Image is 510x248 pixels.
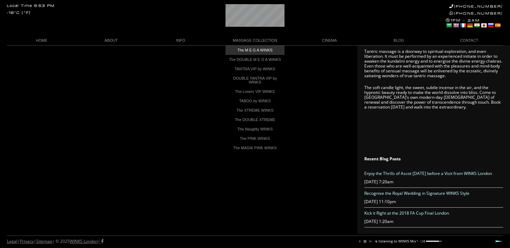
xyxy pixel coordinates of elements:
a: TABOO by WINKS [226,96,284,106]
a: ABOUT [76,36,146,45]
a: Arabic [446,23,452,28]
a: [PHONE_NUMBER] [449,4,503,9]
p: The soft candle light, the sweet, subtle incense in the air, and the hypnotic beauty ready to mak... [364,85,503,110]
a: play [358,239,362,243]
a: next [368,239,372,243]
a: The M E G A WINKS [226,46,284,55]
a: CONTACT [434,36,503,45]
a: mute [420,239,425,243]
a: Hindi [474,23,480,28]
p: You are listening to WINKS Mix Vol. 1 ..... MIDDLE PATH [365,239,456,243]
p: Tantric massage is a doorway to spiritual exploration, and even liberation. It must be performed ... [364,49,503,78]
a: Kick it Right at the 2018 FA Cup Final London [364,210,449,216]
a: The Lovers VIP WINKS [226,87,284,96]
a: Recognise the Royal Wedding in Signature WINKS Style [364,190,469,196]
a: INFO [146,36,215,45]
div: -18°C (°F) [7,11,31,15]
a: Russian [487,23,494,28]
a: stop [363,239,367,243]
a: MASSAGE COLLECTION [215,36,295,45]
a: The XTREME WINKS [226,106,284,115]
a: The DOUBLE M E G A WINKS [226,55,284,64]
div: Local Time 9:53 PM [7,4,55,8]
a: CINEMA [295,36,364,45]
a: BLOG [364,36,434,45]
a: WINKS London [70,238,98,244]
a: French [460,23,466,28]
a: English [453,23,459,28]
a: The PINK WINKS [226,134,284,143]
a: The DOUBLE XTREME [226,115,284,125]
a: Enjoy the Thrills of Ascot [DATE] before a Visit from WINKS London [364,170,492,176]
a: The MAGIK PINK WINKS [226,143,284,153]
a: The Naughty WINKS [226,125,284,134]
div: 1PM - 2AM [446,18,503,29]
li: [DATE] 1:20am [364,208,503,227]
a: German [467,23,473,28]
h3: Recent Blog Posts [364,157,503,161]
a: Privacy [20,238,34,244]
a: TANTRA VIP by WINKS [226,64,284,74]
div: | | | © 2025 | [7,236,103,247]
a: Japanese [481,23,487,28]
li: [DATE] 11:10pm [364,188,503,208]
a: [PHONE_NUMBER] [450,11,503,16]
a: DOUBLE TANTRA VIP by WINKS [226,74,284,87]
a: HOME [7,36,76,45]
a: Sitemap [36,238,52,244]
a: Next [495,240,503,242]
li: [DATE] 7:20am [364,168,503,188]
a: Legal [7,238,17,244]
a: Spanish [494,23,501,28]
